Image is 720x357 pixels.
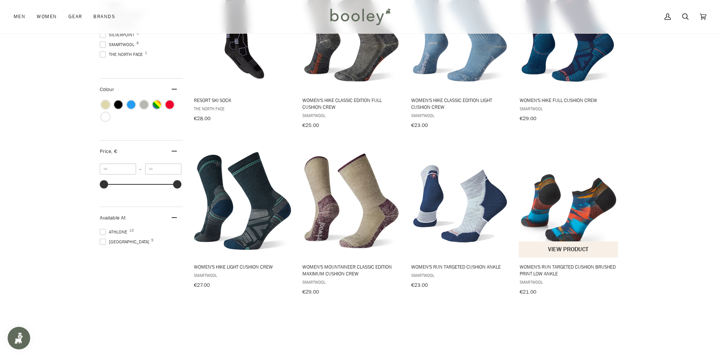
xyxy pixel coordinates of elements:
[100,238,152,245] span: [GEOGRAPHIC_DATA]
[14,13,25,20] span: Men
[520,279,618,285] span: Smartwool
[114,100,122,109] span: Colour: Black
[145,164,181,175] input: Maximum value
[520,263,618,277] span: Women's Run Targeted Cushion Brushed Print Low Ankle
[194,263,292,270] span: Women's Hike Light Cushion Crew
[145,51,147,55] span: 1
[101,100,110,109] span: Colour: Beige
[129,229,134,232] span: 13
[100,86,120,93] span: Colour
[302,263,400,277] span: Women's Mountaineer Classic Edition Maximum Cushion Crew
[100,229,130,235] span: Athlone
[520,105,618,112] span: Smartwool
[151,238,153,242] span: 9
[166,100,174,109] span: Colour: Red
[140,100,148,109] span: Colour: Grey
[101,113,110,121] span: Colour: White
[302,122,319,129] span: €25.00
[100,51,145,58] span: The North Face
[327,6,393,28] img: Booley
[411,122,428,129] span: €23.00
[194,281,210,289] span: €27.00
[301,151,401,251] img: Smartwool Women's Mountaineer Classic Edition Maximum Cushion Crew Socks Taupe - Booley Galway
[410,144,510,291] a: Women's Run Targeted Cushion Ankle
[194,105,292,112] span: The North Face
[100,214,125,221] span: Available At
[68,13,82,20] span: Gear
[111,148,117,155] span: , €
[411,112,509,119] span: Smartwool
[519,151,619,251] img: Smartwool Women's Run Targeted Cushion Brushed Print Low Ankle Alpine Blue - Booley Galway
[301,144,401,298] a: Women's Mountaineer Classic Edition Maximum Cushion Crew
[100,41,137,48] span: Smartwool
[37,13,57,20] span: Women
[302,288,319,295] span: €29.00
[194,115,211,122] span: €28.00
[411,263,509,270] span: Women's Run Targeted Cushion Ankle
[193,144,293,291] a: Women's Hike Light Cushion Crew
[302,97,400,110] span: Women's Hike Classic Edition Full Cushion Crew
[153,100,161,109] span: Colour: Multicolour
[100,164,136,175] input: Minimum value
[136,31,139,35] span: 1
[520,115,536,122] span: €29.00
[519,144,619,298] a: Women's Run Targeted Cushion Brushed Print Low Ankle
[193,151,293,251] img: Smartwool Women's Hike Light Cushion Crew Socks Twilight Blue - Booley Galway
[136,166,145,172] span: –
[8,327,30,349] iframe: Button to open loyalty program pop-up
[411,281,428,289] span: €23.00
[520,288,536,295] span: €21.00
[411,97,509,110] span: Women's Hike Classic Edition Light Cushion Crew
[127,100,135,109] span: Colour: Blue
[194,272,292,278] span: Smartwool
[100,148,117,155] span: Price
[93,13,115,20] span: Brands
[411,272,509,278] span: Smartwool
[100,31,137,38] span: Silverpoint
[520,97,618,104] span: Women's Hike Full Cushion Crew
[136,41,139,45] span: 8
[519,241,618,258] button: View product
[194,97,292,104] span: Resort Ski Sock
[302,112,400,119] span: Smartwool
[302,279,400,285] span: Smartwool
